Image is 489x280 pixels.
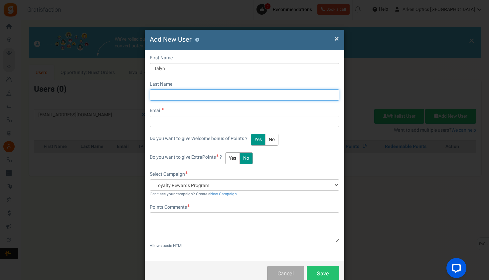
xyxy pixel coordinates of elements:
button: Yes [251,134,265,146]
button: No [240,152,253,164]
label: Points Comments [150,204,190,211]
a: New Campaign [210,191,237,197]
small: Can't see your campaign? Create a [150,191,237,197]
button: No [265,134,278,146]
span: Add New User [150,35,192,44]
label: Last Name [150,81,172,88]
label: Do you want to give Welcome bonus of Points ? [150,135,247,142]
span: × [334,32,339,45]
span: ? [220,154,222,161]
small: Allows basic HTML [150,243,183,249]
label: Select Campaign [150,171,188,178]
span: Do you want to give Extra [150,154,202,161]
label: Email [150,107,164,114]
label: First Name [150,55,173,61]
button: ? [195,38,199,42]
button: Yes [225,152,240,164]
label: Points [150,154,222,161]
